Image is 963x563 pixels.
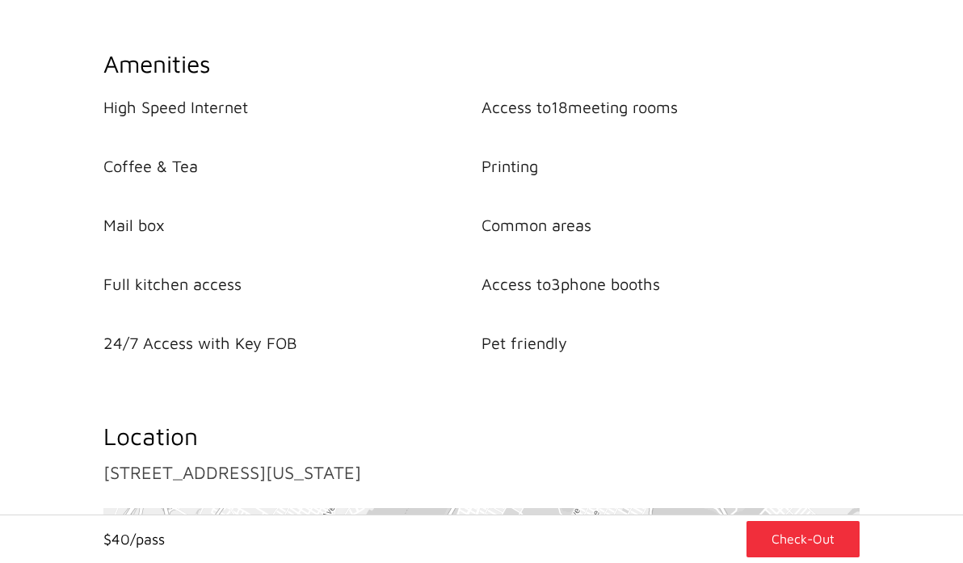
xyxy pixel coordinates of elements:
[103,275,481,293] li: Full kitchen access
[481,275,860,293] li: Access to 3 phone booths
[481,98,860,116] li: Access to 18 meeting rooms
[481,216,860,234] li: Common areas
[103,46,860,82] h2: Amenities
[103,216,481,234] li: Mail box
[103,531,165,548] h4: $ 40 /pass
[103,157,481,175] li: Coffee & Tea
[103,98,481,116] li: High Speed Internet
[481,334,860,352] li: Pet friendly
[103,462,361,483] a: [STREET_ADDRESS][US_STATE]
[103,418,860,454] h2: Location
[481,157,860,175] li: Printing
[746,521,860,557] button: Check-Out
[103,334,481,352] li: 24/7 Access with Key FOB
